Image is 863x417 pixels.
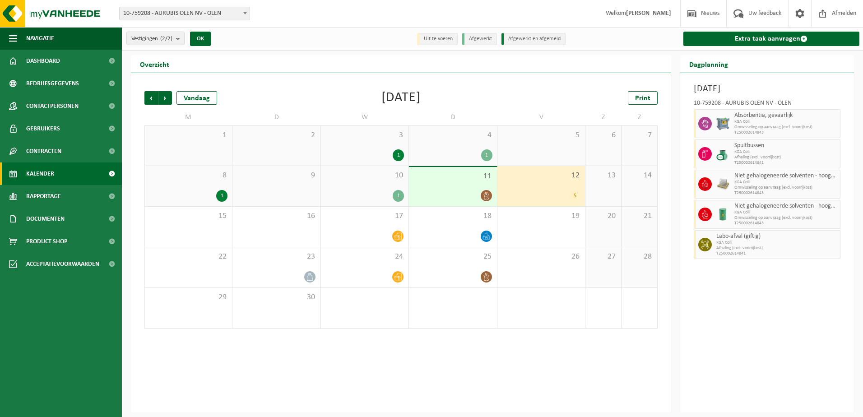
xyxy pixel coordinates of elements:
[502,211,580,221] span: 19
[160,36,172,42] count: (2/2)
[26,140,61,162] span: Contracten
[683,32,860,46] a: Extra taak aanvragen
[149,252,227,262] span: 22
[734,210,838,215] span: KGA Colli
[734,215,838,221] span: Omwisseling op aanvraag (excl. voorrijkost)
[626,10,671,17] strong: [PERSON_NAME]
[325,252,404,262] span: 24
[716,233,838,240] span: Labo-afval (giftig)
[237,211,316,221] span: 16
[237,252,316,262] span: 23
[734,130,838,135] span: T250002614843
[26,72,79,95] span: Bedrijfsgegevens
[413,252,492,262] span: 25
[216,190,227,202] div: 1
[26,27,54,50] span: Navigatie
[413,171,492,181] span: 11
[409,109,497,125] td: D
[237,130,316,140] span: 2
[716,117,730,130] img: PB-AP-0800-MET-02-01
[26,230,67,253] span: Product Shop
[119,7,250,20] span: 10-759208 - AURUBIS OLEN NV - OLEN
[393,190,404,202] div: 1
[26,50,60,72] span: Dashboard
[628,91,658,105] a: Print
[626,252,653,262] span: 28
[716,246,838,251] span: Afhaling (excl. voorrijkost)
[321,109,409,125] td: W
[26,185,61,208] span: Rapportage
[622,109,658,125] td: Z
[635,95,650,102] span: Print
[149,211,227,221] span: 15
[413,211,492,221] span: 18
[26,95,79,117] span: Contactpersonen
[694,100,841,109] div: 10-759208 - AURUBIS OLEN NV - OLEN
[149,130,227,140] span: 1
[237,171,316,181] span: 9
[158,91,172,105] span: Volgende
[393,149,404,161] div: 1
[716,147,730,161] img: PB-OT-0200-CU
[734,160,838,166] span: T250002614841
[131,55,178,73] h2: Overzicht
[462,33,497,45] li: Afgewerkt
[734,185,838,190] span: Omwisseling op aanvraag (excl. voorrijkost)
[131,32,172,46] span: Vestigingen
[502,130,580,140] span: 5
[149,171,227,181] span: 8
[502,171,580,181] span: 12
[120,7,250,20] span: 10-759208 - AURUBIS OLEN NV - OLEN
[501,33,566,45] li: Afgewerkt en afgemeld
[590,252,617,262] span: 27
[590,171,617,181] span: 13
[26,117,60,140] span: Gebruikers
[325,171,404,181] span: 10
[716,251,838,256] span: T250002614841
[734,125,838,130] span: Omwisseling op aanvraag (excl. voorrijkost)
[626,211,653,221] span: 21
[237,292,316,302] span: 30
[126,32,185,45] button: Vestigingen(2/2)
[734,149,838,155] span: KGA Colli
[190,32,211,46] button: OK
[734,221,838,226] span: T250002614843
[26,162,54,185] span: Kalender
[585,109,622,125] td: Z
[734,142,838,149] span: Spuitbussen
[734,119,838,125] span: KGA Colli
[590,211,617,221] span: 20
[325,211,404,221] span: 17
[734,172,838,180] span: Niet gehalogeneerde solventen - hoogcalorisch in kleinverpakking
[734,180,838,185] span: KGA Colli
[417,33,458,45] li: Uit te voeren
[481,149,492,161] div: 1
[497,109,585,125] td: V
[626,171,653,181] span: 14
[144,91,158,105] span: Vorige
[626,130,653,140] span: 7
[716,208,730,221] img: LP-LD-00200-MET-21
[734,112,838,119] span: Absorbentia, gevaarlijk
[590,130,617,140] span: 6
[569,190,580,202] div: 5
[176,91,217,105] div: Vandaag
[149,292,227,302] span: 29
[26,253,99,275] span: Acceptatievoorwaarden
[694,82,841,96] h3: [DATE]
[734,155,838,160] span: Afhaling (excl. voorrijkost)
[680,55,737,73] h2: Dagplanning
[716,177,730,191] img: LP-PA-00000-WDN-11
[381,91,421,105] div: [DATE]
[502,252,580,262] span: 26
[734,190,838,196] span: T250002614843
[144,109,232,125] td: M
[26,208,65,230] span: Documenten
[232,109,320,125] td: D
[734,203,838,210] span: Niet gehalogeneerde solventen - hoogcalorisch in 200lt-vat
[413,130,492,140] span: 4
[716,240,838,246] span: KGA Colli
[325,130,404,140] span: 3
